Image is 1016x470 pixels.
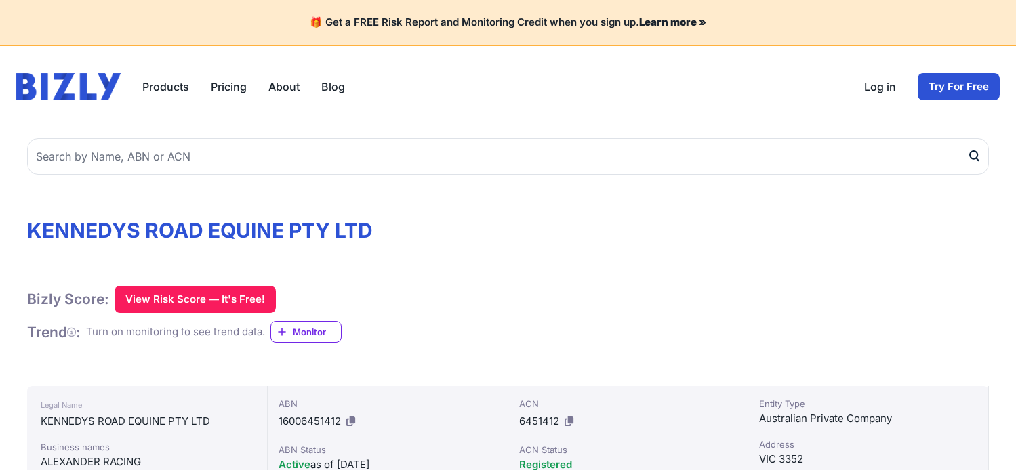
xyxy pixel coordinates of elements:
[918,73,1000,100] a: Try For Free
[759,451,977,467] div: VIC 3352
[519,397,737,410] div: ACN
[211,79,247,95] a: Pricing
[268,79,300,95] a: About
[41,413,253,429] div: KENNEDYS ROAD EQUINE PTY LTD
[142,79,189,95] button: Products
[16,16,1000,29] h4: 🎁 Get a FREE Risk Report and Monitoring Credit when you sign up.
[86,324,265,340] div: Turn on monitoring to see trend data.
[759,437,977,451] div: Address
[27,323,81,341] h1: Trend :
[27,218,989,242] h1: KENNEDYS ROAD EQUINE PTY LTD
[759,410,977,427] div: Australian Private Company
[41,440,253,454] div: Business names
[293,325,341,339] span: Monitor
[864,79,896,95] a: Log in
[519,443,737,456] div: ACN Status
[519,414,559,427] span: 6451412
[41,454,253,470] div: ALEXANDER RACING
[27,290,109,308] h1: Bizly Score:
[639,16,706,28] a: Learn more »
[27,138,989,175] input: Search by Name, ABN or ACN
[279,414,341,427] span: 16006451412
[115,286,276,313] button: View Risk Score — It's Free!
[41,397,253,413] div: Legal Name
[759,397,977,410] div: Entity Type
[270,321,342,343] a: Monitor
[321,79,345,95] a: Blog
[279,397,497,410] div: ABN
[279,443,497,456] div: ABN Status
